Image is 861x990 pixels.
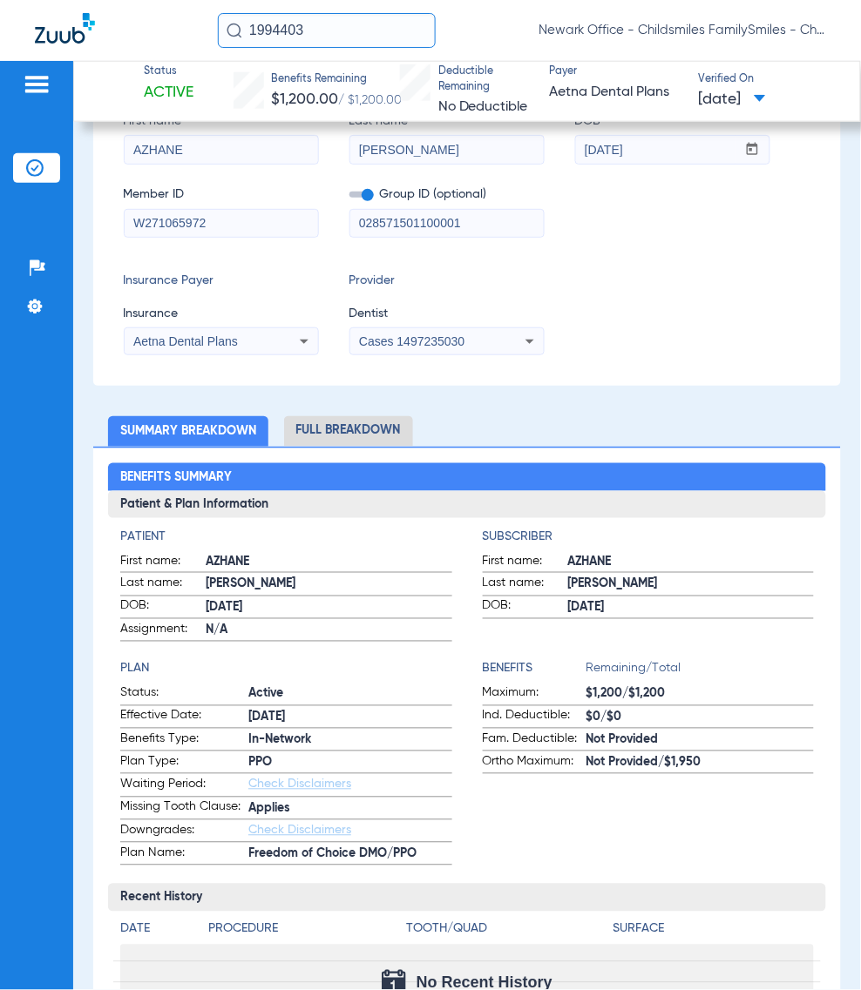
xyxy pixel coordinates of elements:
span: [PERSON_NAME] [206,576,451,594]
span: $1,200/$1,200 [586,685,814,704]
img: Zuub Logo [35,13,95,44]
h3: Patient & Plan Information [108,491,826,519]
span: In-Network [248,731,451,750]
span: $0/$0 [586,709,814,727]
span: Aetna Dental Plans [133,334,238,348]
span: Effective Date: [120,707,248,728]
span: Not Provided [586,731,814,750]
span: Maximum: [483,684,586,705]
h4: Tooth/Quad [406,920,607,939]
h4: Surface [614,920,814,939]
h2: Benefits Summary [108,463,826,491]
app-breakdown-title: Date [120,920,193,945]
span: Payer [549,64,683,80]
span: Plan Type: [120,753,248,774]
a: Check Disclaimers [248,825,351,837]
span: Dentist [349,305,545,323]
span: Member ID [124,185,319,204]
span: Cases 1497235030 [359,334,464,348]
span: Benefits Type: [120,731,248,751]
span: Active [144,82,193,104]
span: Plan Name: [120,845,248,865]
iframe: Chat Widget [774,906,861,990]
span: DOB: [483,597,568,618]
h4: Procedure [208,920,400,939]
span: Insurance Payer [124,272,319,290]
span: Provider [349,272,545,290]
span: First name: [120,552,206,573]
h4: Plan [120,660,451,678]
span: Status [144,64,193,80]
li: Summary Breakdown [108,416,268,447]
span: Group ID (optional) [349,185,545,204]
span: Benefits Remaining [272,72,403,88]
span: Not Provided/$1,950 [586,754,814,772]
app-breakdown-title: Benefits [483,660,586,684]
span: Ind. Deductible: [483,707,586,728]
h4: Date [120,920,193,939]
span: DOB: [120,597,206,618]
span: Remaining/Total [586,660,814,684]
span: Applies [248,800,451,818]
span: Verified On [699,72,833,88]
span: AZHANE [206,553,451,571]
span: AZHANE [568,553,814,571]
h4: Patient [120,528,451,546]
span: $1,200.00 [272,91,339,107]
span: Last name: [483,575,568,596]
span: Active [248,685,451,704]
app-breakdown-title: Tooth/Quad [406,920,607,945]
span: Last name: [120,575,206,596]
span: [DATE] [206,599,451,617]
app-breakdown-title: Surface [614,920,814,945]
span: Downgrades: [120,822,248,843]
span: Newark Office - Childsmiles FamilySmiles - ChildSmiles [GEOGRAPHIC_DATA] - [GEOGRAPHIC_DATA] Gene... [539,22,826,39]
span: Freedom of Choice DMO/PPO [248,845,451,864]
mat-label: mm / dd / yyyy [590,121,647,129]
span: [DATE] [568,599,814,617]
app-breakdown-title: Procedure [208,920,400,945]
h4: Subscriber [483,528,814,546]
a: Check Disclaimers [248,778,351,791]
span: Assignment: [120,621,206,642]
li: Full Breakdown [284,416,413,447]
span: [PERSON_NAME] [568,576,814,594]
input: Search for patients [218,13,436,48]
span: Waiting Period: [120,776,248,797]
span: Aetna Dental Plans [549,82,683,104]
span: Deductible Remaining [438,64,534,95]
span: [DATE] [699,89,766,111]
span: Fam. Deductible: [483,731,586,751]
button: Open calendar [736,136,769,164]
img: Search Icon [227,23,242,38]
h3: Recent History [108,884,826,912]
span: Missing Tooth Clause: [120,798,248,819]
img: hamburger-icon [23,74,51,95]
h4: Benefits [483,660,586,678]
span: First name: [483,552,568,573]
span: N/A [206,622,451,640]
span: [DATE] [248,709,451,727]
span: Ortho Maximum: [483,753,586,774]
span: PPO [248,754,451,772]
span: / $1,200.00 [339,94,403,106]
span: Status: [120,684,248,705]
span: No Deductible [438,100,528,114]
span: Insurance [124,305,319,323]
